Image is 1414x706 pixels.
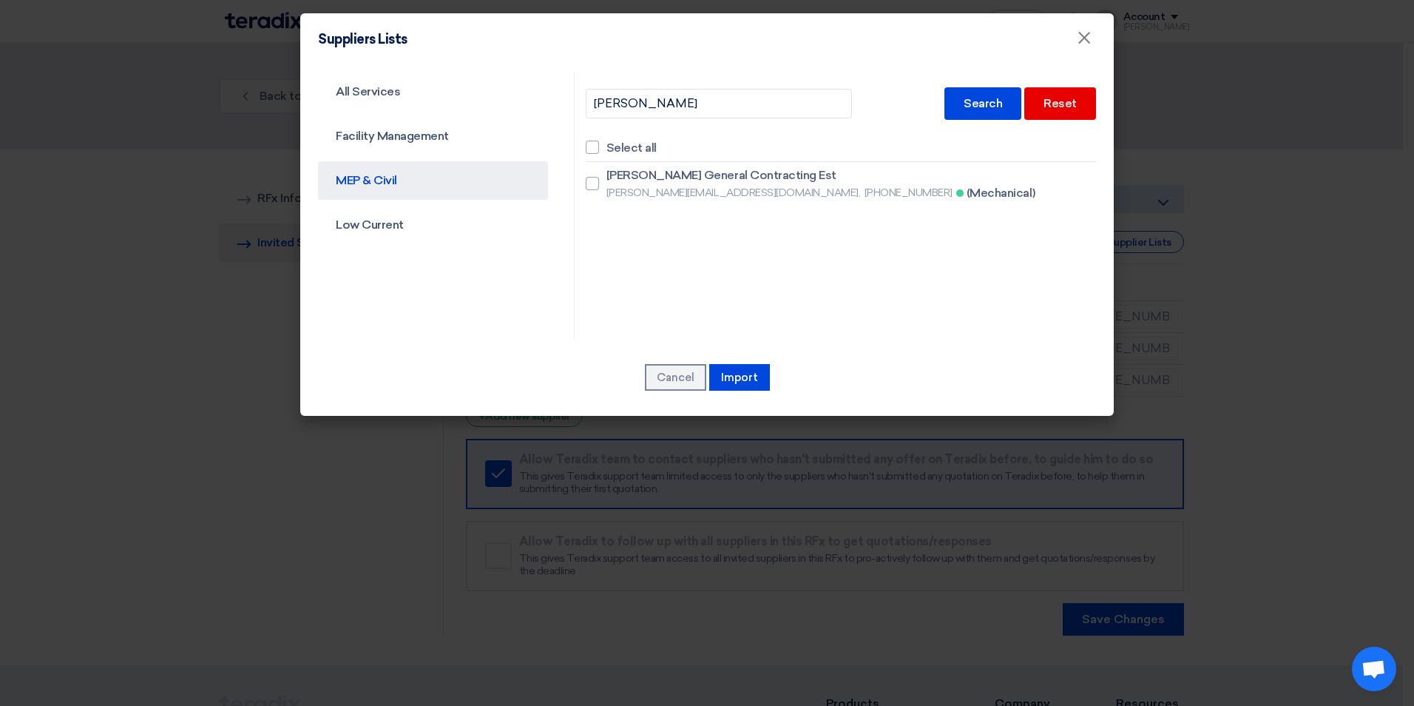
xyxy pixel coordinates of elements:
[944,87,1021,120] div: Search
[318,161,548,200] a: MEP & Civil
[709,364,770,391] button: Import
[865,185,953,201] span: [PHONE_NUMBER]
[1352,647,1396,691] a: Open chat
[645,364,706,391] button: Cancel
[318,117,548,155] a: Facility Management
[967,184,1035,202] span: (Mechanical)
[1024,87,1096,120] div: Reset
[606,167,836,184] span: [PERSON_NAME] General Contracting Est
[606,139,657,157] span: Select all
[1065,24,1103,53] button: Close
[586,89,852,118] input: Search in list...
[318,73,548,111] a: All Services
[1077,27,1092,56] span: ×
[606,185,861,201] span: [PERSON_NAME][EMAIL_ADDRESS][DOMAIN_NAME],
[318,31,407,47] h4: Suppliers Lists
[318,206,548,244] a: Low Current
